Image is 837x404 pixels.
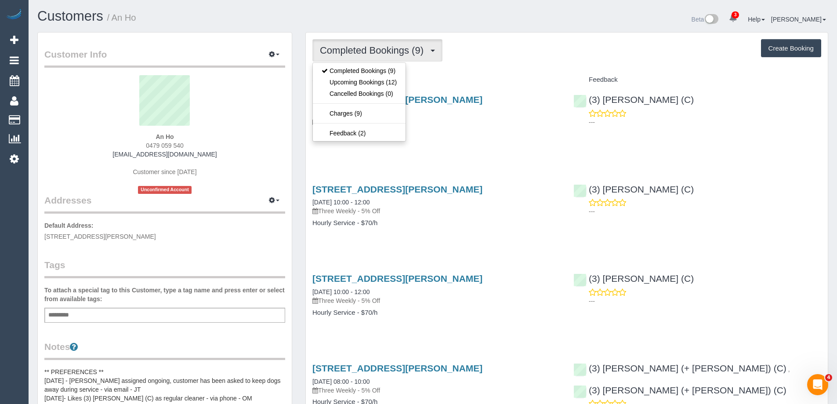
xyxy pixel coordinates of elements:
[5,9,23,21] img: Automaid Logo
[573,273,694,284] a: (3) [PERSON_NAME] (C)
[313,65,406,76] a: Completed Bookings (9)
[589,297,821,306] p: ---
[312,76,560,84] h4: Service
[312,273,482,284] a: [STREET_ADDRESS][PERSON_NAME]
[312,117,560,126] p: Three Weekly - 5% Off
[573,95,694,105] a: (3) [PERSON_NAME] (C)
[312,309,560,317] h4: Hourly Service - $70/h
[112,151,217,158] a: [EMAIL_ADDRESS][DOMAIN_NAME]
[825,374,832,381] span: 4
[312,288,370,295] a: [DATE] 10:00 - 12:00
[573,385,786,395] a: (3) [PERSON_NAME] (+ [PERSON_NAME]) (C)
[788,366,790,373] span: ,
[732,11,739,18] span: 3
[146,142,184,149] span: 0479 059 540
[44,286,285,303] label: To attach a special tag to this Customer, type a tag name and press enter or select from availabl...
[313,127,406,139] a: Feedback (2)
[312,219,560,227] h4: Hourly Service - $70/h
[156,133,174,140] strong: An Ho
[312,39,442,62] button: Completed Bookings (9)
[133,168,196,175] span: Customer since [DATE]
[692,16,719,23] a: Beta
[44,340,285,360] legend: Notes
[107,13,136,22] small: / An Ho
[44,221,94,230] label: Default Address:
[44,48,285,68] legend: Customer Info
[771,16,826,23] a: [PERSON_NAME]
[589,207,821,216] p: ---
[573,76,821,84] h4: Feedback
[44,233,156,240] span: [STREET_ADDRESS][PERSON_NAME]
[748,16,765,23] a: Help
[320,45,428,56] span: Completed Bookings (9)
[704,14,718,25] img: New interface
[312,386,560,395] p: Three Weekly - 5% Off
[37,8,103,24] a: Customers
[312,199,370,206] a: [DATE] 10:00 - 12:00
[44,258,285,278] legend: Tags
[312,363,482,373] a: [STREET_ADDRESS][PERSON_NAME]
[313,88,406,99] a: Cancelled Bookings (0)
[725,9,742,28] a: 3
[761,39,821,58] button: Create Booking
[807,374,828,395] iframe: Intercom live chat
[312,130,560,137] h4: Hourly Service - $70/h
[312,207,560,215] p: Three Weekly - 5% Off
[312,296,560,305] p: Three Weekly - 5% Off
[312,378,370,385] a: [DATE] 08:00 - 10:00
[573,363,786,373] a: (3) [PERSON_NAME] (+ [PERSON_NAME]) (C)
[138,186,192,193] span: Unconfirmed Account
[589,118,821,127] p: ---
[313,108,406,119] a: Charges (9)
[313,76,406,88] a: Upcoming Bookings (12)
[312,184,482,194] a: [STREET_ADDRESS][PERSON_NAME]
[573,184,694,194] a: (3) [PERSON_NAME] (C)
